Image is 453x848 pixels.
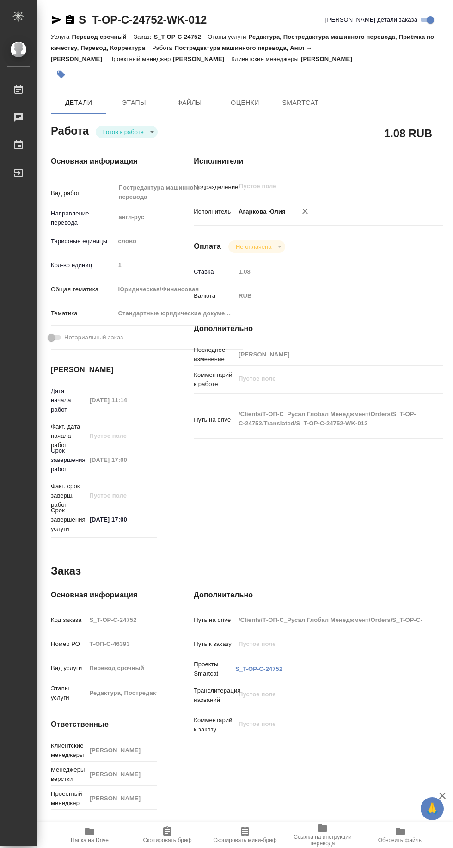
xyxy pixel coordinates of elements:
input: Пустое поле [115,258,243,272]
p: Последнее изменение [194,345,235,364]
button: Папка на Drive [51,822,129,848]
p: Путь на drive [194,615,235,625]
p: Этапы услуги [208,33,249,40]
p: Тематика [51,309,115,318]
p: Номер РО [51,639,86,649]
p: Факт. дата начала работ [51,422,86,450]
p: Менеджеры верстки [51,765,86,784]
span: Обновить файлы [378,837,423,843]
p: Код заказа [51,615,86,625]
p: Клиентские менеджеры [231,55,301,62]
div: Стандартные юридические документы, договоры, уставы [115,306,243,321]
h4: Ответственные [51,719,157,730]
span: Оценки [223,97,267,109]
div: Готов к работе [96,126,158,138]
button: Ссылка на инструкции перевода [284,822,361,848]
input: Пустое поле [86,637,157,651]
p: Клиентские менеджеры [51,741,86,760]
p: Постредактура машинного перевода, Англ → [PERSON_NAME] [51,44,312,62]
button: 🙏 [421,797,444,820]
p: Проекты Smartcat [194,660,235,678]
button: Не оплачена [233,243,274,251]
div: слово [115,234,243,249]
p: Дата начала работ [51,387,86,414]
span: 🙏 [424,799,440,818]
input: Пустое поле [86,686,157,700]
p: Тарифные единицы [51,237,115,246]
h4: [PERSON_NAME] [51,364,157,375]
p: Срок завершения услуги [51,506,86,534]
p: Транслитерация названий [194,686,235,705]
p: Факт. срок заверш. работ [51,482,86,510]
span: [PERSON_NAME] детали заказа [325,15,417,25]
h4: Исполнители [194,156,443,167]
p: Перевод срочный [72,33,134,40]
p: Комментарий к заказу [194,716,235,734]
p: Путь к заказу [194,639,235,649]
input: Пустое поле [235,265,422,278]
div: Юридическая/Финансовая [115,282,243,297]
input: Пустое поле [86,489,157,502]
textarea: /Clients/Т-ОП-С_Русал Глобал Менеджмент/Orders/S_T-OP-C-24752/Translated/S_T-OP-C-24752-WK-012 [235,406,422,431]
div: Готов к работе [228,240,285,253]
p: Проектный менеджер [51,789,86,808]
input: Пустое поле [86,768,157,781]
p: Вид работ [51,189,115,198]
input: Пустое поле [86,429,157,442]
p: Агаркова Юлия [235,207,286,216]
button: Готов к работе [100,128,147,136]
input: Пустое поле [86,744,157,757]
span: SmartCat [278,97,323,109]
p: [PERSON_NAME] [301,55,359,62]
a: S_T-OP-C-24752 [235,665,282,672]
input: Пустое поле [235,637,422,651]
button: Обновить файлы [361,822,439,848]
span: Файлы [167,97,212,109]
p: Общая тематика [51,285,115,294]
p: Проектный менеджер [109,55,173,62]
button: Скопировать ссылку [64,14,75,25]
span: Нотариальный заказ [64,333,123,342]
input: Пустое поле [86,661,157,675]
p: Путь на drive [194,415,235,424]
p: [PERSON_NAME] [173,55,231,62]
input: Пустое поле [86,613,157,627]
input: Пустое поле [86,393,157,407]
h4: Основная информация [51,590,157,601]
input: Пустое поле [235,348,422,361]
h2: Заказ [51,564,81,578]
h2: Работа [51,122,89,138]
p: Этапы услуги [51,684,86,702]
h4: Дополнительно [194,590,443,601]
button: Скопировать бриф [129,822,206,848]
h4: Дополнительно [194,323,443,334]
span: Этапы [112,97,156,109]
span: Скопировать бриф [143,837,191,843]
p: Кол-во единиц [51,261,115,270]
h2: 1.08 RUB [384,125,432,141]
input: Пустое поле [235,613,422,627]
span: Папка на Drive [71,837,109,843]
a: S_T-OP-C-24752-WK-012 [79,13,207,26]
input: Пустое поле [86,792,157,805]
button: Добавить тэг [51,64,71,85]
p: Работа [152,44,175,51]
p: S_T-OP-C-24752 [153,33,208,40]
input: Пустое поле [238,181,400,192]
p: Услуга [51,33,72,40]
button: Скопировать мини-бриф [206,822,284,848]
span: Детали [56,97,101,109]
span: Ссылка на инструкции перевода [289,834,356,847]
p: Комментарий к работе [194,370,235,389]
p: Заказ: [134,33,153,40]
p: Срок завершения работ [51,446,86,474]
span: Скопировать мини-бриф [213,837,276,843]
p: Вид услуги [51,664,86,673]
input: Пустое поле [86,453,157,467]
button: Удалить исполнителя [295,201,315,221]
div: RUB [235,288,422,304]
h4: Основная информация [51,156,157,167]
button: Скопировать ссылку для ЯМессенджера [51,14,62,25]
p: Направление перевода [51,209,115,227]
input: ✎ Введи что-нибудь [86,513,157,526]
